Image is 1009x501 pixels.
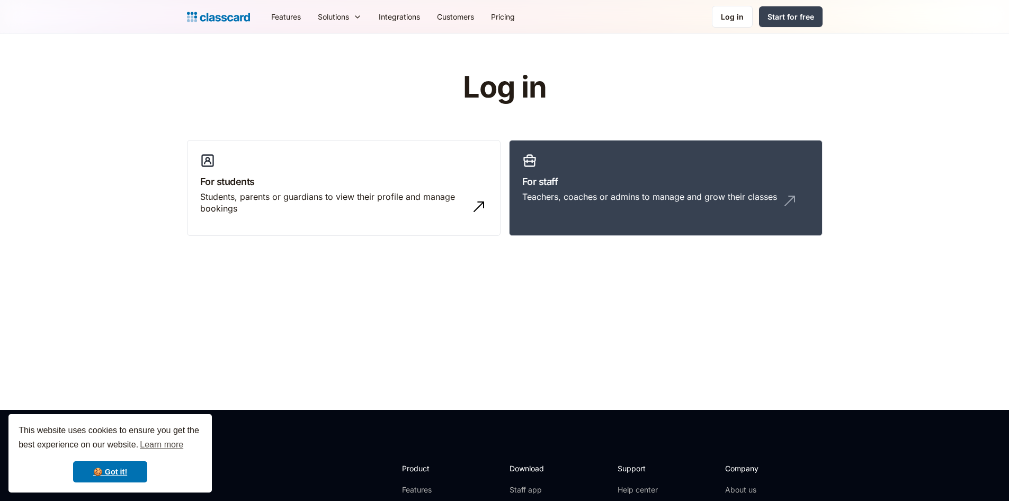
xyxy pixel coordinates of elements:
[138,437,185,453] a: learn more about cookies
[309,5,370,29] div: Solutions
[73,461,147,482] a: dismiss cookie message
[200,191,466,215] div: Students, parents or guardians to view their profile and manage bookings
[721,11,744,22] div: Log in
[510,463,553,474] h2: Download
[483,5,523,29] a: Pricing
[8,414,212,493] div: cookieconsent
[187,140,501,236] a: For studentsStudents, parents or guardians to view their profile and manage bookings
[712,6,753,28] a: Log in
[200,174,487,189] h3: For students
[187,10,250,24] a: home
[318,11,349,22] div: Solutions
[522,174,809,189] h3: For staff
[522,191,777,203] div: Teachers, coaches or admins to manage and grow their classes
[428,5,483,29] a: Customers
[263,5,309,29] a: Features
[402,463,459,474] h2: Product
[336,71,673,104] h1: Log in
[19,424,202,453] span: This website uses cookies to ensure you get the best experience on our website.
[767,11,814,22] div: Start for free
[370,5,428,29] a: Integrations
[402,485,459,495] a: Features
[759,6,823,27] a: Start for free
[618,463,660,474] h2: Support
[618,485,660,495] a: Help center
[725,485,796,495] a: About us
[509,140,823,236] a: For staffTeachers, coaches or admins to manage and grow their classes
[510,485,553,495] a: Staff app
[725,463,796,474] h2: Company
